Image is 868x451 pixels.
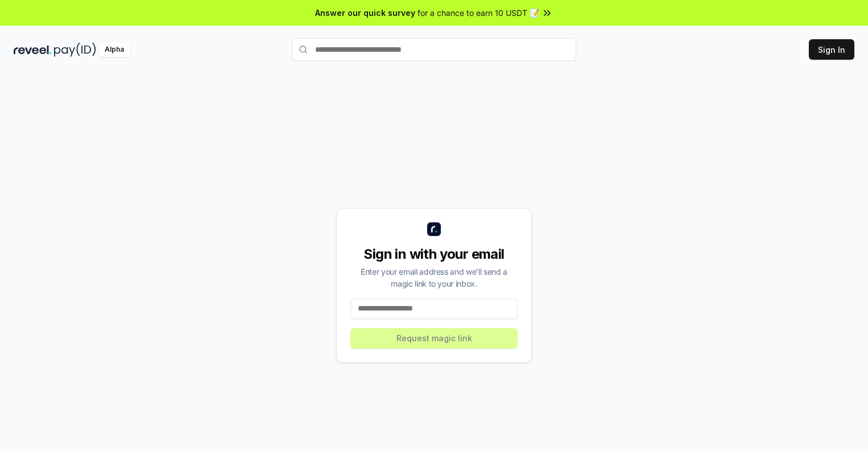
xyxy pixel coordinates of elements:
[350,266,518,289] div: Enter your email address and we’ll send a magic link to your inbox.
[98,43,130,57] div: Alpha
[418,7,539,19] span: for a chance to earn 10 USDT 📝
[14,43,52,57] img: reveel_dark
[350,245,518,263] div: Sign in with your email
[315,7,415,19] span: Answer our quick survey
[54,43,96,57] img: pay_id
[809,39,854,60] button: Sign In
[427,222,441,236] img: logo_small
